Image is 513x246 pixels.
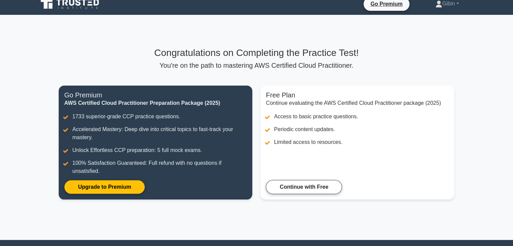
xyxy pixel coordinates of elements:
p: You're on the path to mastering AWS Certified Cloud Practitioner. [59,61,454,69]
a: Upgrade to Premium [64,180,145,194]
a: Continue with Free [266,180,342,194]
h3: Congratulations on Completing the Practice Test! [59,47,454,59]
